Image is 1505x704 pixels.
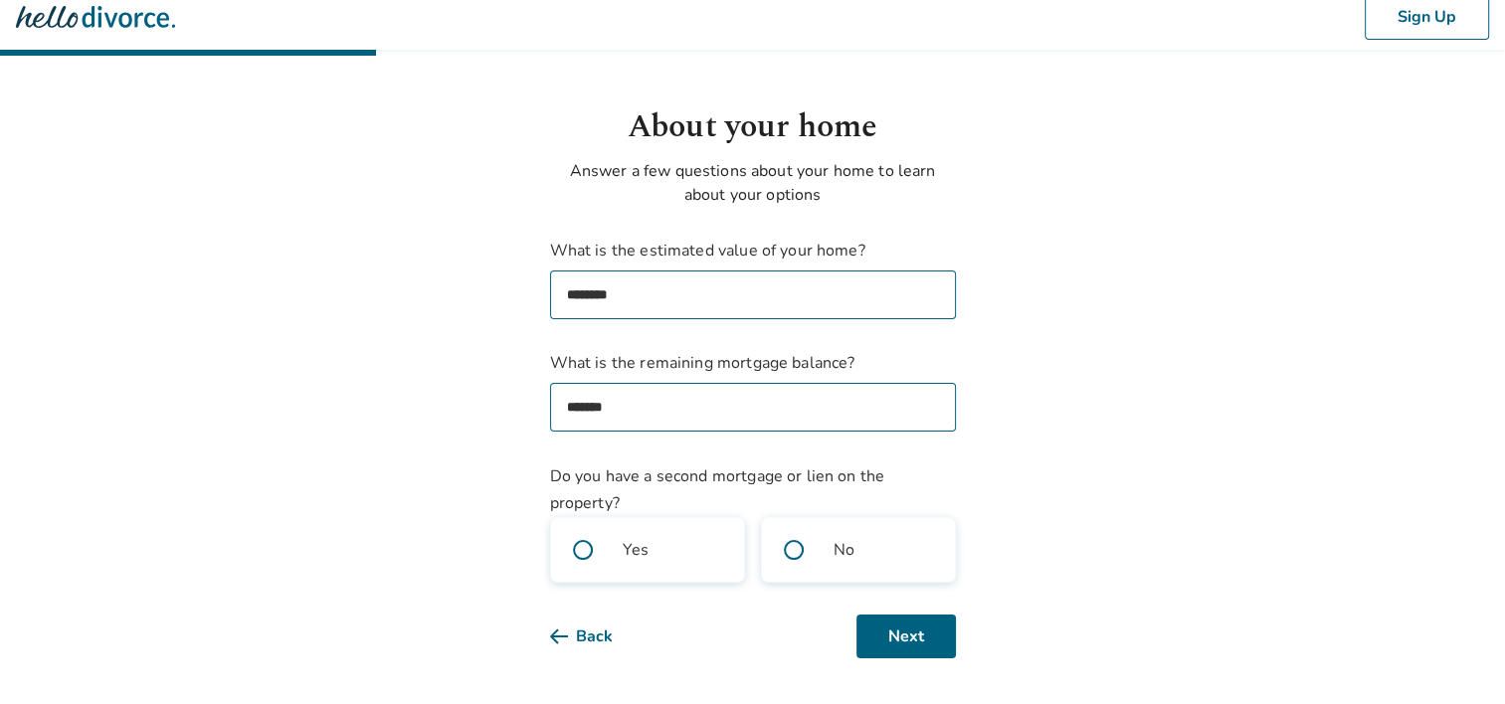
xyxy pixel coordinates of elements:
[550,239,956,263] span: What is the estimated value of your home?
[550,615,645,658] button: Back
[550,103,956,151] h1: About your home
[623,538,649,562] span: Yes
[550,383,956,432] input: What is the remaining mortgage balance?
[834,538,854,562] span: No
[550,159,956,207] p: Answer a few questions about your home to learn about your options
[1406,609,1505,704] iframe: Chat Widget
[550,351,956,375] span: What is the remaining mortgage balance?
[856,615,956,658] button: Next
[550,270,956,319] input: What is the estimated value of your home?
[550,465,885,514] span: Do you have a second mortgage or lien on the property?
